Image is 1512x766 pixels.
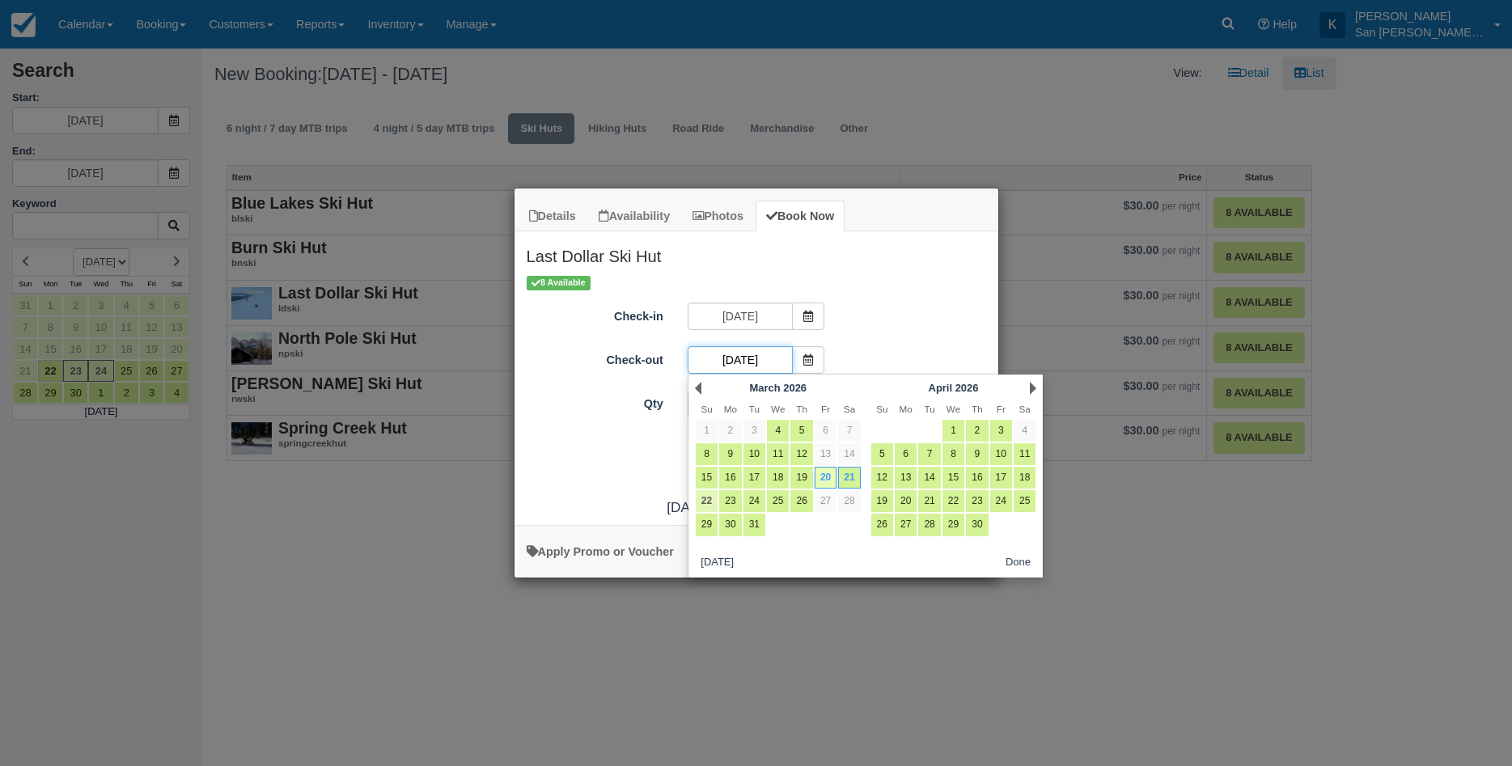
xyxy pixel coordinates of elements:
span: 2026 [783,382,807,394]
a: 11 [1014,443,1036,465]
div: [DATE] - [DATE]: [515,497,998,518]
button: Done [999,553,1037,573]
a: Photos [682,201,754,232]
a: Details [519,201,587,232]
a: 13 [815,443,836,465]
a: 15 [942,467,964,489]
a: 14 [838,443,860,465]
a: 6 [895,443,917,465]
a: 25 [767,490,789,512]
a: 27 [895,514,917,535]
span: Sunday [701,404,712,414]
a: 23 [719,490,741,512]
a: 12 [871,467,893,489]
a: 3 [743,420,765,442]
span: March [749,382,780,394]
a: 28 [838,490,860,512]
a: 25 [1014,490,1036,512]
a: 8 [696,443,718,465]
span: Tuesday [924,404,934,414]
a: 3 [990,420,1012,442]
a: 1 [696,420,718,442]
a: 4 [1014,420,1036,442]
a: 6 [815,420,836,442]
span: Friday [821,404,830,414]
a: 17 [743,467,765,489]
a: 30 [719,514,741,535]
span: Saturday [844,404,855,414]
a: 19 [871,490,893,512]
span: April [929,382,953,394]
span: Saturday [1019,404,1031,414]
a: 2 [719,420,741,442]
a: 4 [767,420,789,442]
a: 18 [1014,467,1036,489]
h2: Last Dollar Ski Hut [515,231,998,273]
a: 28 [918,514,940,535]
a: 27 [815,490,836,512]
a: 10 [990,443,1012,465]
a: 16 [719,467,741,489]
a: 24 [743,490,765,512]
a: 21 [838,467,860,489]
a: 9 [719,443,741,465]
a: 1 [942,420,964,442]
a: 20 [815,467,836,489]
a: 29 [696,514,718,535]
span: Monday [900,404,913,414]
a: 15 [696,467,718,489]
a: 30 [966,514,988,535]
a: Availability [588,201,680,232]
a: 7 [918,443,940,465]
a: 21 [918,490,940,512]
span: Friday [997,404,1006,414]
a: 26 [871,514,893,535]
label: Check-in [515,303,676,325]
a: 31 [743,514,765,535]
a: 9 [966,443,988,465]
a: 12 [790,443,812,465]
a: Prev [695,382,701,395]
a: 20 [895,490,917,512]
a: 11 [767,443,789,465]
span: Sunday [876,404,887,414]
span: Thursday [972,404,983,414]
span: Monday [724,404,737,414]
div: Item Modal [515,231,998,517]
span: Thursday [796,404,807,414]
button: [DATE] [695,553,740,573]
a: 29 [942,514,964,535]
a: Next [1030,382,1036,395]
a: 5 [790,420,812,442]
a: 2 [966,420,988,442]
a: 7 [838,420,860,442]
span: Tuesday [749,404,760,414]
a: 8 [942,443,964,465]
span: 8 Available [527,276,591,290]
a: 22 [696,490,718,512]
a: 24 [990,490,1012,512]
label: Qty [515,390,676,413]
a: Apply Voucher [527,545,674,558]
a: 18 [767,467,789,489]
a: 13 [895,467,917,489]
a: 10 [743,443,765,465]
a: 26 [790,490,812,512]
span: Wednesday [947,404,960,414]
a: 5 [871,443,893,465]
a: 14 [918,467,940,489]
a: 22 [942,490,964,512]
a: 17 [990,467,1012,489]
a: 23 [966,490,988,512]
span: Wednesday [771,404,785,414]
a: 16 [966,467,988,489]
a: Book Now [756,201,845,232]
a: 19 [790,467,812,489]
label: Check-out [515,346,676,369]
span: 2026 [955,382,979,394]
